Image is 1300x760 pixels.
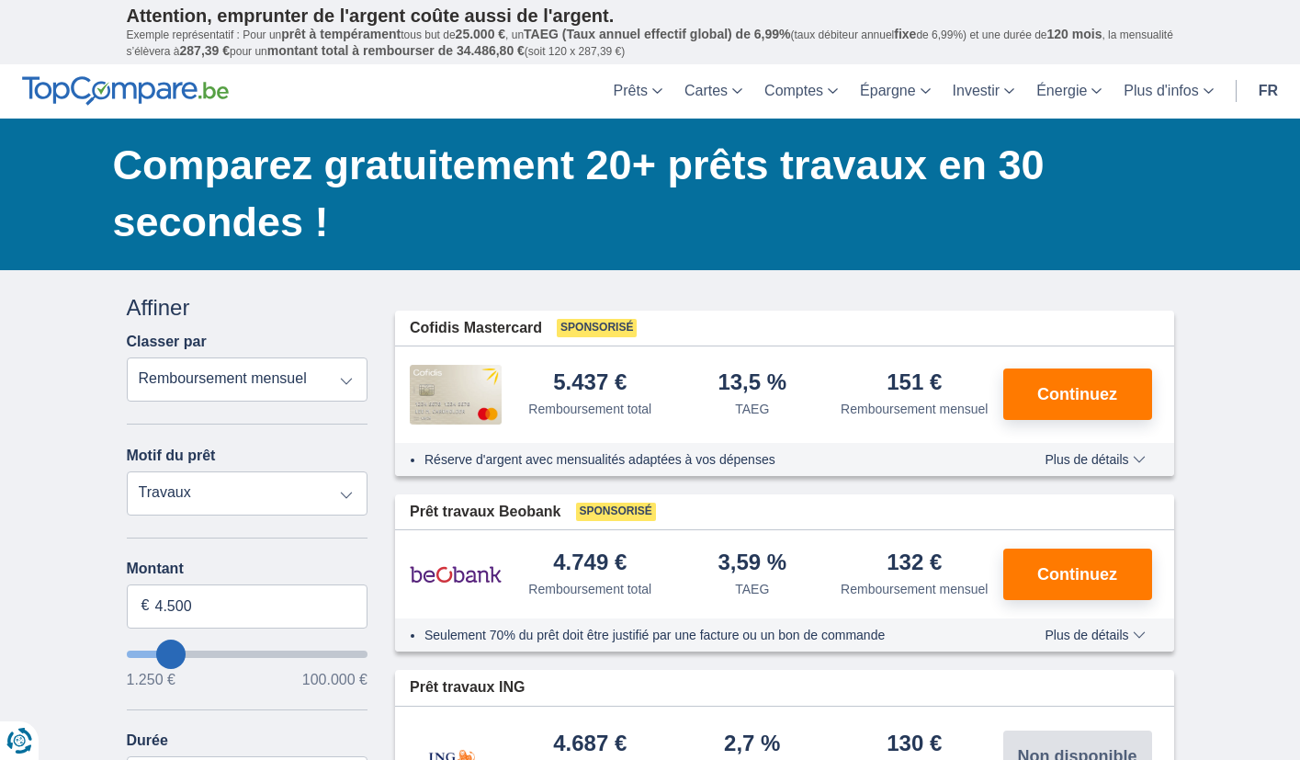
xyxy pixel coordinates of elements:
div: Affiner [127,292,368,323]
button: Continuez [1003,369,1152,420]
a: Épargne [849,64,942,119]
span: Sponsorisé [557,319,637,337]
div: Remboursement total [528,400,651,418]
span: fixe [894,27,916,41]
a: Cartes [673,64,753,119]
button: Plus de détails [1031,628,1159,642]
a: Plus d'infos [1113,64,1224,119]
a: Comptes [753,64,849,119]
p: Attention, emprunter de l'argent coûte aussi de l'argent. [127,5,1174,27]
a: fr [1248,64,1289,119]
button: Plus de détails [1031,452,1159,467]
img: TopCompare [22,76,229,106]
label: Classer par [127,334,207,350]
a: Prêts [603,64,673,119]
span: 120 mois [1047,27,1102,41]
span: 100.000 € [302,673,367,687]
input: wantToBorrow [127,651,368,658]
p: Exemple représentatif : Pour un tous but de , un (taux débiteur annuel de 6,99%) et une durée de ... [127,27,1174,60]
span: Cofidis Mastercard [410,318,542,339]
span: Prêt travaux Beobank [410,502,561,523]
div: Remboursement mensuel [841,580,988,598]
span: Prêt travaux ING [410,677,525,698]
img: pret personnel Beobank [410,551,502,597]
div: 5.437 € [553,371,627,396]
span: Sponsorisé [576,503,656,521]
span: 25.000 € [456,27,506,41]
div: 151 € [887,371,942,396]
span: 287,39 € [180,43,231,58]
img: pret personnel Cofidis CC [410,365,502,424]
span: prêt à tempérament [281,27,401,41]
h1: Comparez gratuitement 20+ prêts travaux en 30 secondes ! [113,137,1174,251]
span: TAEG (Taux annuel effectif global) de 6,99% [524,27,790,41]
span: Plus de détails [1045,629,1145,641]
div: 4.749 € [553,551,627,576]
div: 13,5 % [718,371,786,396]
span: Continuez [1037,566,1117,583]
span: Continuez [1037,386,1117,403]
div: 130 € [887,732,942,757]
span: 1.250 € [127,673,175,687]
div: TAEG [735,400,769,418]
div: 4.687 € [553,732,627,757]
span: Plus de détails [1045,453,1145,466]
div: TAEG [735,580,769,598]
label: Motif du prêt [127,448,216,464]
div: Remboursement mensuel [841,400,988,418]
div: Remboursement total [528,580,651,598]
button: Continuez [1003,549,1152,600]
div: 3,59 % [718,551,786,576]
div: 2,7 % [724,732,780,757]
span: montant total à rembourser de 34.486,80 € [267,43,525,58]
li: Seulement 70% du prêt doit être justifié par une facture ou un bon de commande [424,626,991,644]
div: 132 € [887,551,942,576]
span: € [141,596,150,617]
label: Montant [127,561,368,577]
label: Durée [127,732,168,749]
a: Énergie [1025,64,1113,119]
a: Investir [942,64,1026,119]
li: Réserve d'argent avec mensualités adaptées à vos dépenses [424,450,991,469]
